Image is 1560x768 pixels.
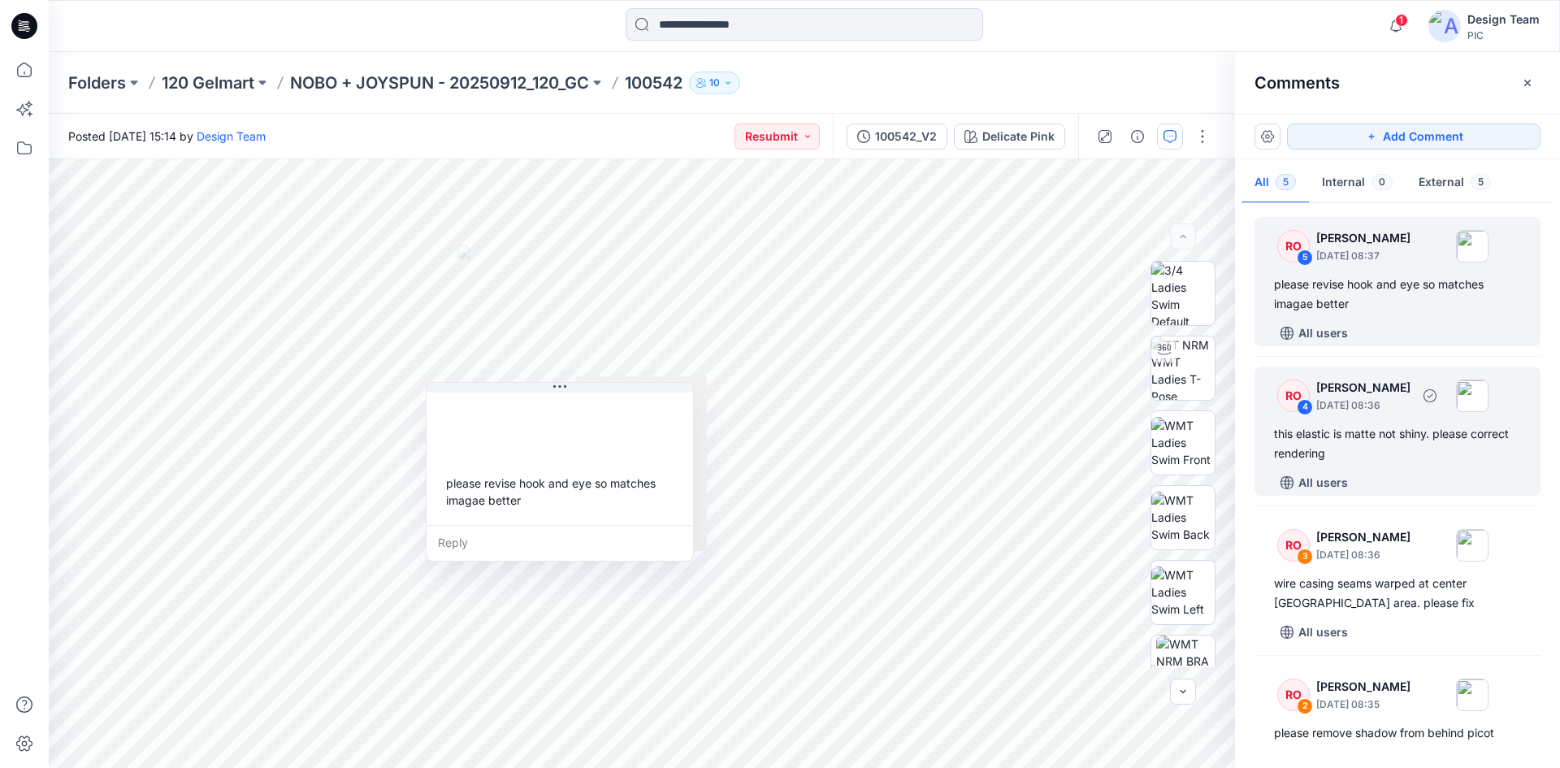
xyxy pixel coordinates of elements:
[1151,417,1215,468] img: WMT Ladies Swim Front
[1274,723,1521,743] div: please remove shadow from behind picot
[1316,397,1410,414] p: [DATE] 08:36
[875,128,937,145] div: 100542_V2
[689,72,740,94] button: 10
[1277,529,1310,562] div: RO
[1297,399,1313,415] div: 4
[847,124,947,150] button: 100542_V2
[1316,378,1410,397] p: [PERSON_NAME]
[1297,698,1313,714] div: 2
[1309,163,1406,204] button: Internal
[290,72,589,94] a: NOBO + JOYSPUN - 20250912_120_GC
[1151,262,1215,325] img: 3/4 Ladies Swim Default
[1287,124,1540,150] button: Add Comment
[68,72,126,94] a: Folders
[709,74,720,92] p: 10
[1428,10,1461,42] img: avatar
[162,72,254,94] a: 120 Gelmart
[1274,424,1521,463] div: this elastic is matte not shiny. please correct rendering
[1274,619,1354,645] button: All users
[1316,527,1410,547] p: [PERSON_NAME]
[1124,124,1150,150] button: Details
[1274,574,1521,613] div: wire casing seams warped at center [GEOGRAPHIC_DATA] area. please fix
[1298,473,1348,492] p: All users
[1406,163,1504,204] button: External
[1276,174,1296,190] span: 5
[1467,10,1540,29] div: Design Team
[68,128,266,145] span: Posted [DATE] 15:14 by
[1156,636,1215,699] img: WMT NRM BRA TOP GHOST
[1277,380,1310,412] div: RO
[1395,14,1408,27] span: 1
[1274,320,1354,346] button: All users
[1274,275,1521,314] div: please revise hook and eye so matches imagae better
[1316,547,1410,563] p: [DATE] 08:36
[440,468,680,515] div: please revise hook and eye so matches imagae better
[427,525,693,561] div: Reply
[982,128,1055,145] div: Delicate Pink
[1297,549,1313,565] div: 3
[1151,492,1215,543] img: WMT Ladies Swim Back
[1467,29,1540,41] div: PIC
[1151,336,1215,400] img: TT NRM WMT Ladies T-Pose
[1151,566,1215,618] img: WMT Ladies Swim Left
[1316,228,1410,248] p: [PERSON_NAME]
[1316,248,1410,264] p: [DATE] 08:37
[1254,73,1340,93] h2: Comments
[1277,230,1310,263] div: RO
[1274,470,1354,496] button: All users
[1277,679,1310,711] div: RO
[1297,249,1313,266] div: 5
[1471,174,1491,190] span: 5
[625,72,682,94] p: 100542
[1298,323,1348,343] p: All users
[1371,174,1393,190] span: 0
[197,129,266,143] a: Design Team
[954,124,1065,150] button: Delicate Pink
[1298,623,1348,642] p: All users
[1316,677,1410,696] p: [PERSON_NAME]
[1241,163,1309,204] button: All
[1316,696,1410,713] p: [DATE] 08:35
